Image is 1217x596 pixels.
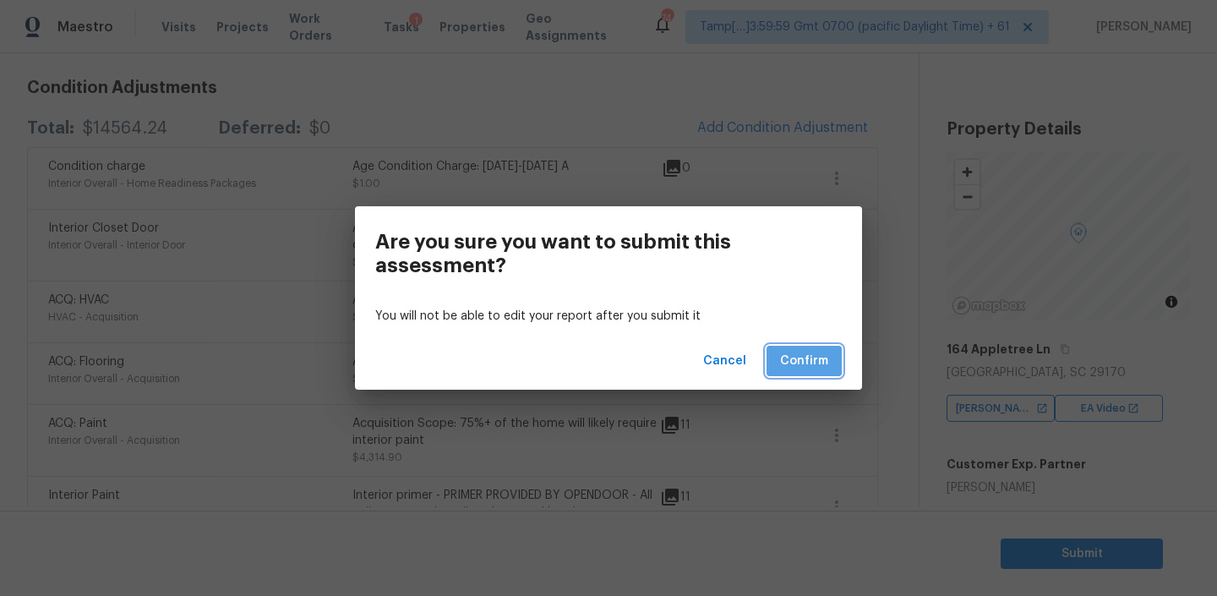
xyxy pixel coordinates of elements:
button: Cancel [696,346,753,377]
span: Confirm [780,351,828,372]
p: You will not be able to edit your report after you submit it [375,308,842,325]
h3: Are you sure you want to submit this assessment? [375,230,766,277]
button: Confirm [767,346,842,377]
span: Cancel [703,351,746,372]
